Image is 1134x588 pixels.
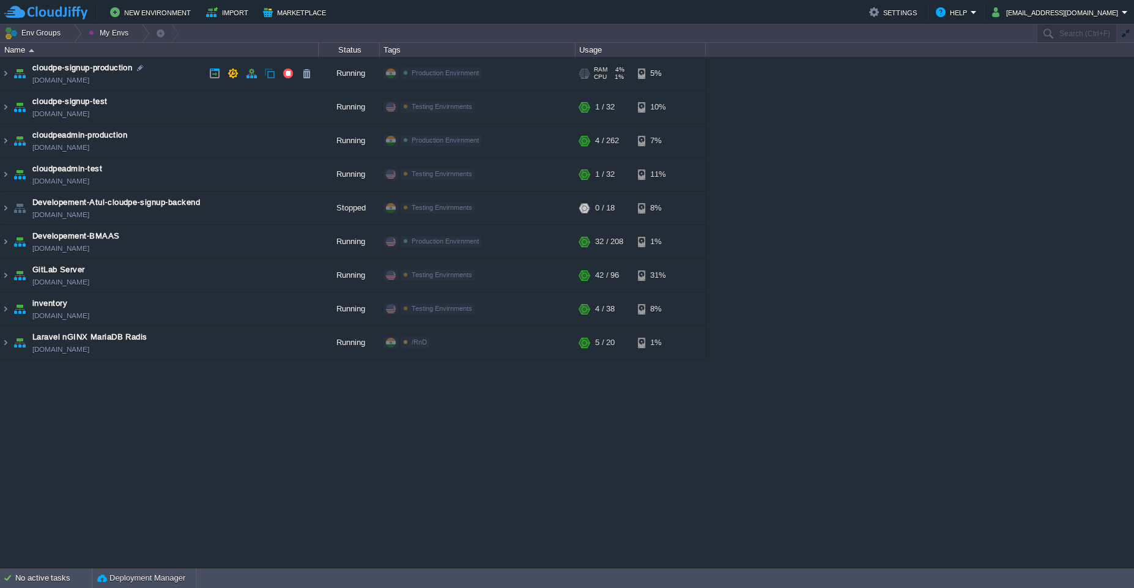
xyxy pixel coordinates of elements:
div: 7% [638,124,678,157]
div: Running [319,292,380,326]
div: 31% [638,259,678,292]
div: Running [319,259,380,292]
a: Laravel nGINX MariaDB Radis [32,331,147,343]
div: 11% [638,158,678,191]
img: AMDAwAAAACH5BAEAAAAALAAAAAABAAEAAAICRAEAOw== [1,192,10,225]
a: cloudpe-signup-production [32,62,132,74]
a: [DOMAIN_NAME] [32,141,89,154]
a: [DOMAIN_NAME] [32,175,89,187]
img: AMDAwAAAACH5BAEAAAAALAAAAAABAAEAAAICRAEAOw== [11,192,28,225]
span: /RnD [412,338,427,346]
div: 1% [638,326,678,359]
div: Usage [576,43,705,57]
div: 5% [638,57,678,90]
a: GitLab Server [32,264,85,276]
img: AMDAwAAAACH5BAEAAAAALAAAAAABAAEAAAICRAEAOw== [11,91,28,124]
img: AMDAwAAAACH5BAEAAAAALAAAAAABAAEAAAICRAEAOw== [1,57,10,90]
button: Import [206,5,252,20]
img: AMDAwAAAACH5BAEAAAAALAAAAAABAAEAAAICRAEAOw== [11,326,28,359]
a: [DOMAIN_NAME] [32,310,89,322]
div: 4 / 38 [595,292,615,326]
span: Testing Envirnments [412,305,472,312]
span: Testing Envirnments [412,271,472,278]
div: Running [319,225,380,258]
button: My Envs [89,24,132,42]
div: 8% [638,292,678,326]
a: cloudpeadmin-production [32,129,127,141]
a: cloudpe-signup-test [32,95,108,108]
a: [DOMAIN_NAME] [32,242,89,255]
a: [DOMAIN_NAME] [32,276,89,288]
img: AMDAwAAAACH5BAEAAAAALAAAAAABAAEAAAICRAEAOw== [11,57,28,90]
img: CloudJiffy [4,5,87,20]
div: No active tasks [15,568,92,588]
img: AMDAwAAAACH5BAEAAAAALAAAAAABAAEAAAICRAEAOw== [11,292,28,326]
span: 1% [612,73,624,81]
img: AMDAwAAAACH5BAEAAAAALAAAAAABAAEAAAICRAEAOw== [1,91,10,124]
div: Running [319,158,380,191]
span: Production Envirnment [412,69,479,76]
a: Developement-BMAAS [32,230,120,242]
span: Testing Envirnments [412,170,472,177]
div: Running [319,91,380,124]
div: Tags [380,43,575,57]
iframe: chat widget [1083,539,1122,576]
div: 4 / 262 [595,124,619,157]
span: Production Envirnment [412,136,479,144]
img: AMDAwAAAACH5BAEAAAAALAAAAAABAAEAAAICRAEAOw== [11,225,28,258]
button: Marketplace [263,5,330,20]
a: [DOMAIN_NAME] [32,74,89,86]
div: 8% [638,192,678,225]
img: AMDAwAAAACH5BAEAAAAALAAAAAABAAEAAAICRAEAOw== [1,225,10,258]
div: Running [319,124,380,157]
span: Testing Envirnments [412,204,472,211]
button: New Environment [110,5,195,20]
div: Running [319,57,380,90]
a: [DOMAIN_NAME] [32,209,89,221]
span: RAM [594,66,607,73]
a: Developement-Atul-cloudpe-signup-backend [32,196,200,209]
div: 1 / 32 [595,158,615,191]
button: Deployment Manager [97,572,185,584]
div: Running [319,326,380,359]
div: 5 / 20 [595,326,615,359]
img: AMDAwAAAACH5BAEAAAAALAAAAAABAAEAAAICRAEAOw== [1,326,10,359]
img: AMDAwAAAACH5BAEAAAAALAAAAAABAAEAAAICRAEAOw== [1,158,10,191]
div: 1 / 32 [595,91,615,124]
span: CPU [594,73,607,81]
img: AMDAwAAAACH5BAEAAAAALAAAAAABAAEAAAICRAEAOw== [1,259,10,292]
div: Stopped [319,192,380,225]
img: AMDAwAAAACH5BAEAAAAALAAAAAABAAEAAAICRAEAOw== [11,259,28,292]
div: 42 / 96 [595,259,619,292]
button: Help [936,5,971,20]
img: AMDAwAAAACH5BAEAAAAALAAAAAABAAEAAAICRAEAOw== [1,292,10,326]
div: 1% [638,225,678,258]
div: 0 / 18 [595,192,615,225]
div: 10% [638,91,678,124]
a: cloudpeadmin-test [32,163,102,175]
img: AMDAwAAAACH5BAEAAAAALAAAAAABAAEAAAICRAEAOw== [29,49,34,52]
button: Env Groups [4,24,65,42]
img: AMDAwAAAACH5BAEAAAAALAAAAAABAAEAAAICRAEAOw== [11,158,28,191]
span: Production Envirnment [412,237,479,245]
button: Settings [869,5,921,20]
span: 4% [612,66,624,73]
img: AMDAwAAAACH5BAEAAAAALAAAAAABAAEAAAICRAEAOw== [11,124,28,157]
div: Status [319,43,379,57]
a: inventory [32,297,67,310]
div: Name [1,43,318,57]
a: [DOMAIN_NAME] [32,108,89,120]
span: Testing Envirnments [412,103,472,110]
div: 32 / 208 [595,225,623,258]
button: [EMAIL_ADDRESS][DOMAIN_NAME] [992,5,1122,20]
a: [DOMAIN_NAME] [32,343,89,355]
